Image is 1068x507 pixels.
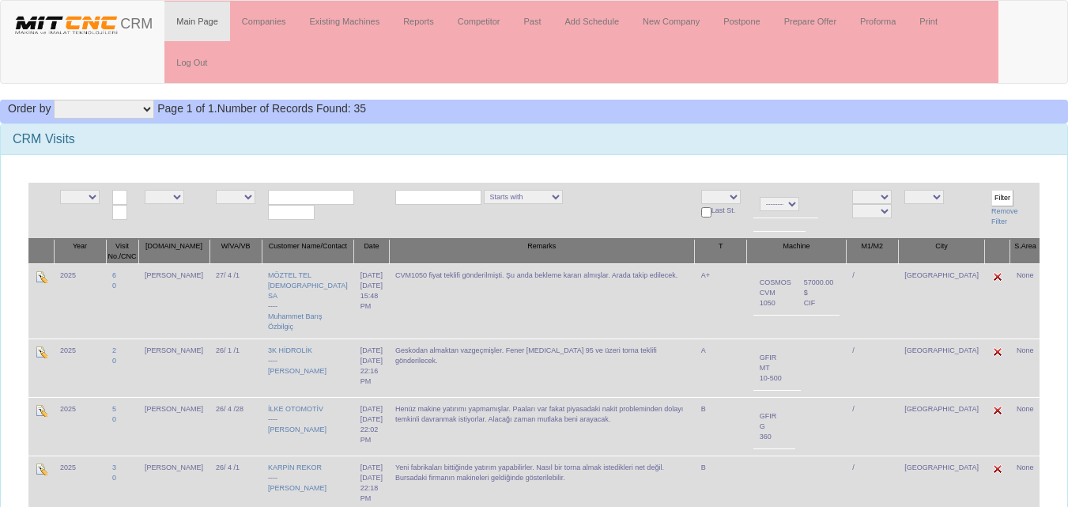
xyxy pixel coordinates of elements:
td: [GEOGRAPHIC_DATA] [898,339,985,397]
td: 26/ 1 /1 [209,339,262,397]
a: Competitor [446,2,512,41]
th: [DOMAIN_NAME] [138,239,209,264]
th: Date [354,239,389,264]
td: ---- [262,263,354,339]
td: 2025 [54,263,106,339]
td: [DATE] [354,263,389,339]
a: Prepare Offer [772,2,848,41]
h3: CRM Visits [13,132,1055,146]
span: Number of Records Found: 35 [157,102,366,115]
a: Companies [230,2,298,41]
a: KARPİN REKOR [268,463,322,471]
th: Visit No./CNC [106,239,138,264]
div: [DATE] 22:02 PM [360,414,383,445]
a: 2 [112,346,116,354]
a: Log Out [164,43,219,82]
a: İLKE OTOMOTİV [268,405,323,413]
a: Print [908,2,949,41]
a: 3 [112,463,116,471]
td: Last St. [695,183,747,239]
a: [PERSON_NAME] [268,484,326,492]
img: Edit [991,404,1004,417]
td: [PERSON_NAME] [138,339,209,397]
td: [DATE] [354,397,389,456]
td: 57000.00 $ CIF [798,271,840,315]
a: 6 [112,271,116,279]
a: [PERSON_NAME] [268,426,326,433]
th: Machine [747,239,847,264]
a: Remove Filter [991,207,1018,225]
th: Year [54,239,106,264]
a: Existing Machines [298,2,392,41]
a: CRM [1,1,164,40]
td: / [846,339,898,397]
th: M1/M2 [846,239,898,264]
td: ---- [262,397,354,456]
td: GFIR MT 10-500 [753,346,788,390]
td: 2025 [54,397,106,456]
td: None [1010,397,1040,456]
td: [GEOGRAPHIC_DATA] [898,263,985,339]
img: header.png [13,13,120,36]
a: Reports [391,2,446,41]
a: Main Page [164,2,230,41]
a: 5 [112,405,116,413]
td: Henüz makine yatırımı yapmamışlar. Paaları var fakat piyasadaki nakit probleminden dolayı temkinl... [389,397,695,456]
td: [DATE] [354,339,389,397]
td: CVM1050 fiyat teklifi gönderilmişti. Şu anda bekleme kararı almışlar. Arada takip edilecek. [389,263,695,339]
a: MÖZTEL TEL [DEMOGRAPHIC_DATA] SA [268,271,348,300]
td: / [846,263,898,339]
a: 0 [112,474,116,482]
th: Customer Name/Contact [262,239,354,264]
img: Edit [35,463,47,475]
a: Past [511,2,553,41]
td: 2025 [54,339,106,397]
th: Remarks [389,239,695,264]
img: Edit [35,346,47,358]
a: [PERSON_NAME] [268,367,326,375]
td: ---- [262,339,354,397]
img: Edit [35,404,47,417]
a: Add Schedule [553,2,632,41]
td: None [1010,263,1040,339]
a: 0 [112,415,116,423]
th: City [898,239,985,264]
div: [DATE] 22:16 PM [360,356,383,387]
a: Muhammet Barış Özbilgiç [268,312,323,331]
a: 3K HİDROLİK [268,346,312,354]
td: / [846,397,898,456]
th: S.Area [1010,239,1040,264]
td: 27/ 4 /1 [209,263,262,339]
a: 0 [112,357,116,365]
td: B [695,397,747,456]
td: Geskodan almaktan vazgeçmişler. Fener [MEDICAL_DATA] 95 ve üzeri torna teklifi gönderilecek. [389,339,695,397]
input: Filter [991,190,1013,206]
a: 0 [112,282,116,289]
td: None [1010,339,1040,397]
img: Edit [991,346,1004,358]
img: Edit [35,271,47,283]
div: [DATE] 15:48 PM [360,281,383,312]
th: W/VA/VB [209,239,262,264]
img: Edit [991,271,1004,283]
img: Edit [991,463,1004,475]
td: 26/ 4 /28 [209,397,262,456]
td: GFIR G 360 [753,404,783,448]
span: Page 1 of 1. [157,102,217,115]
td: A+ [695,263,747,339]
td: [PERSON_NAME] [138,263,209,339]
a: New Company [631,2,711,41]
td: COSMOS CVM 1050 [753,271,798,315]
td: [PERSON_NAME] [138,397,209,456]
td: [GEOGRAPHIC_DATA] [898,397,985,456]
th: T [695,239,747,264]
td: A [695,339,747,397]
div: [DATE] 22:18 PM [360,473,383,504]
a: Postpone [711,2,772,41]
a: Proforma [848,2,908,41]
